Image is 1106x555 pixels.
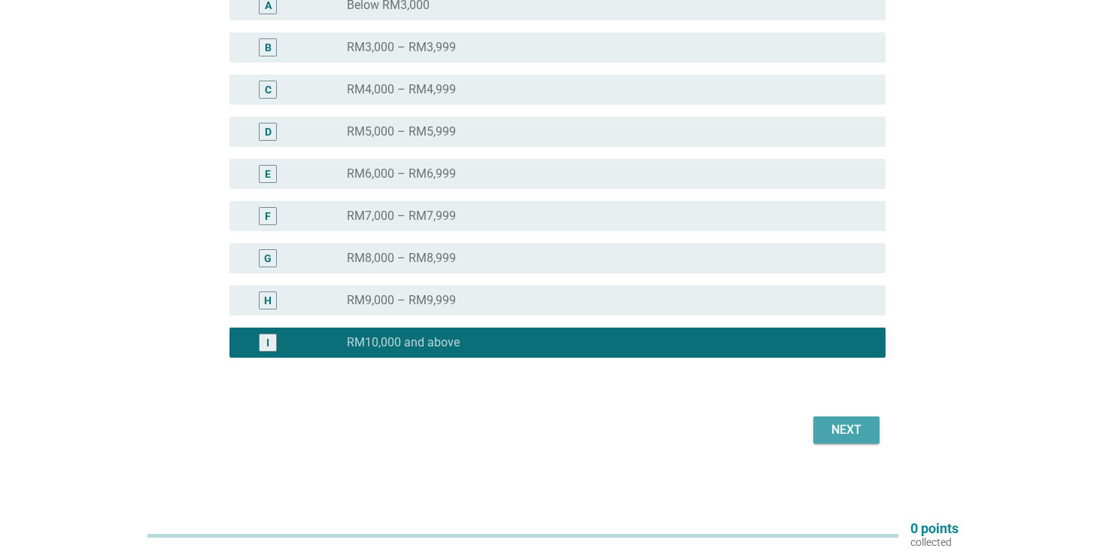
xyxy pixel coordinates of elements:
[265,209,271,224] div: F
[910,535,959,549] p: collected
[347,251,456,266] label: RM8,000 – RM8,999
[347,40,456,55] label: RM3,000 – RM3,999
[264,293,272,309] div: H
[264,251,272,267] div: G
[825,421,867,439] div: Next
[265,124,272,140] div: D
[347,82,456,97] label: RM4,000 – RM4,999
[813,416,880,444] button: Next
[347,293,456,308] label: RM9,000 – RM9,999
[347,124,456,139] label: RM5,000 – RM5,999
[347,166,456,181] label: RM6,000 – RM6,999
[266,335,269,351] div: I
[265,40,272,56] div: B
[265,82,272,98] div: C
[347,209,456,224] label: RM7,000 – RM7,999
[265,166,271,182] div: E
[910,522,959,535] p: 0 points
[347,335,460,350] label: RM10,000 and above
